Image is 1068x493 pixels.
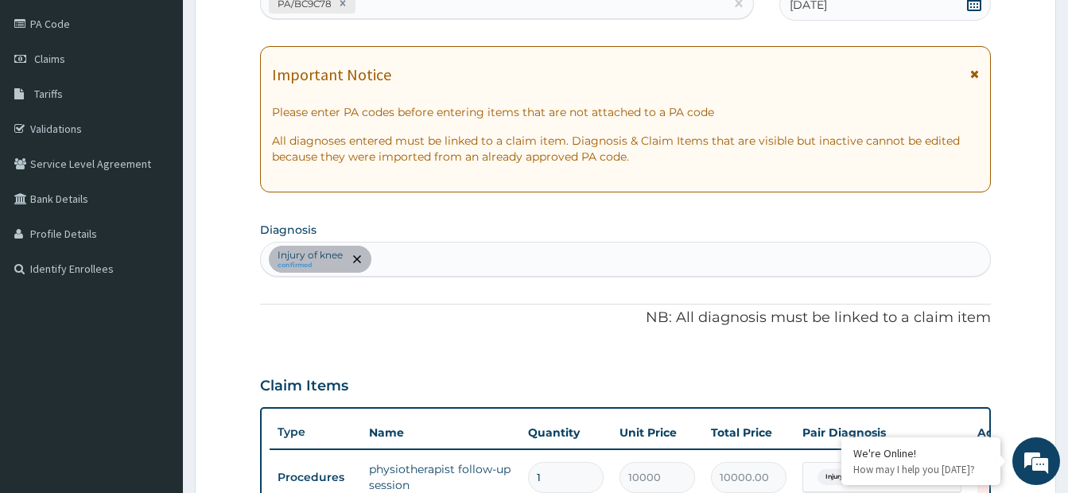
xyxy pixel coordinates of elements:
[361,417,520,448] th: Name
[29,80,64,119] img: d_794563401_company_1708531726252_794563401
[278,262,343,270] small: confirmed
[260,308,991,328] p: NB: All diagnosis must be linked to a claim item
[350,252,364,266] span: remove selection option
[520,417,612,448] th: Quantity
[703,417,794,448] th: Total Price
[260,222,317,238] label: Diagnosis
[92,146,219,307] span: We're online!
[8,326,303,382] textarea: Type your message and hit 'Enter'
[272,133,979,165] p: All diagnoses entered must be linked to a claim item. Diagnosis & Claim Items that are visible bu...
[261,8,299,46] div: Minimize live chat window
[969,417,1049,448] th: Actions
[272,104,979,120] p: Please enter PA codes before entering items that are not attached to a PA code
[612,417,703,448] th: Unit Price
[818,469,877,485] span: Injury of knee
[272,66,391,83] h1: Important Notice
[853,463,988,476] p: How may I help you today?
[34,52,65,66] span: Claims
[260,378,348,395] h3: Claim Items
[270,417,361,447] th: Type
[34,87,63,101] span: Tariffs
[853,446,988,460] div: We're Online!
[270,463,361,492] td: Procedures
[278,249,343,262] p: Injury of knee
[794,417,969,448] th: Pair Diagnosis
[83,89,267,110] div: Chat with us now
